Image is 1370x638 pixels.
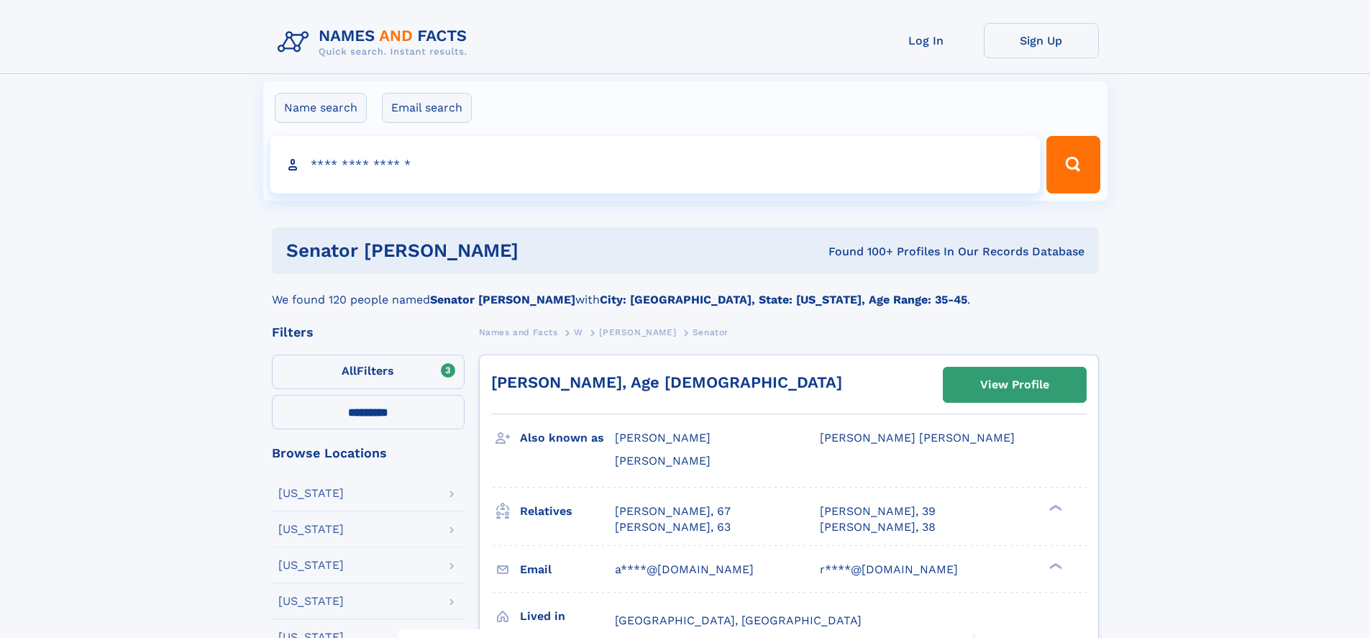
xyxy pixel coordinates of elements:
b: City: [GEOGRAPHIC_DATA], State: [US_STATE], Age Range: 35-45 [600,293,967,306]
div: ❯ [1046,503,1063,512]
div: We found 120 people named with . [272,274,1099,309]
b: Senator [PERSON_NAME] [430,293,575,306]
a: View Profile [944,368,1086,402]
div: View Profile [980,368,1049,401]
button: Search Button [1046,136,1100,193]
span: [PERSON_NAME] [PERSON_NAME] [820,431,1015,445]
input: search input [270,136,1041,193]
span: W [574,327,583,337]
span: [PERSON_NAME] [615,454,711,468]
div: Filters [272,326,465,339]
label: Email search [382,93,472,123]
label: Name search [275,93,367,123]
img: Logo Names and Facts [272,23,479,62]
span: All [342,364,357,378]
a: [PERSON_NAME], 63 [615,519,731,535]
span: [PERSON_NAME] [615,431,711,445]
span: [PERSON_NAME] [599,327,676,337]
div: [US_STATE] [278,596,344,607]
a: Log In [869,23,984,58]
div: Found 100+ Profiles In Our Records Database [673,244,1084,260]
a: [PERSON_NAME] [599,323,676,341]
div: [US_STATE] [278,560,344,571]
a: Names and Facts [479,323,558,341]
a: [PERSON_NAME], 67 [615,503,731,519]
a: W [574,323,583,341]
h1: Senator [PERSON_NAME] [286,242,674,260]
div: [US_STATE] [278,488,344,499]
h3: Relatives [520,499,615,524]
a: [PERSON_NAME], Age [DEMOGRAPHIC_DATA] [491,373,842,391]
a: [PERSON_NAME], 39 [820,503,936,519]
a: Sign Up [984,23,1099,58]
a: [PERSON_NAME], 38 [820,519,936,535]
div: Browse Locations [272,447,465,460]
label: Filters [272,355,465,389]
h3: Also known as [520,426,615,450]
span: [GEOGRAPHIC_DATA], [GEOGRAPHIC_DATA] [615,614,862,627]
div: [US_STATE] [278,524,344,535]
div: ❯ [1046,561,1063,570]
h3: Email [520,557,615,582]
h3: Lived in [520,604,615,629]
span: Senator [693,327,729,337]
